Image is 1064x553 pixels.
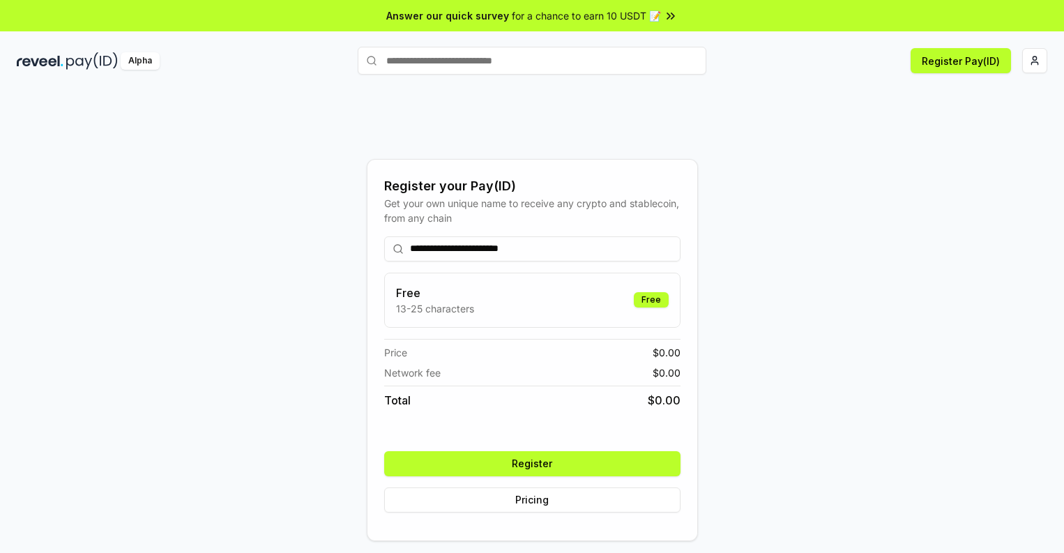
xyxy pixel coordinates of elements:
[384,392,411,409] span: Total
[384,451,681,476] button: Register
[911,48,1011,73] button: Register Pay(ID)
[634,292,669,308] div: Free
[386,8,509,23] span: Answer our quick survey
[121,52,160,70] div: Alpha
[384,196,681,225] div: Get your own unique name to receive any crypto and stablecoin, from any chain
[396,285,474,301] h3: Free
[653,365,681,380] span: $ 0.00
[17,52,63,70] img: reveel_dark
[648,392,681,409] span: $ 0.00
[384,345,407,360] span: Price
[512,8,661,23] span: for a chance to earn 10 USDT 📝
[384,365,441,380] span: Network fee
[66,52,118,70] img: pay_id
[384,487,681,513] button: Pricing
[653,345,681,360] span: $ 0.00
[396,301,474,316] p: 13-25 characters
[384,176,681,196] div: Register your Pay(ID)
